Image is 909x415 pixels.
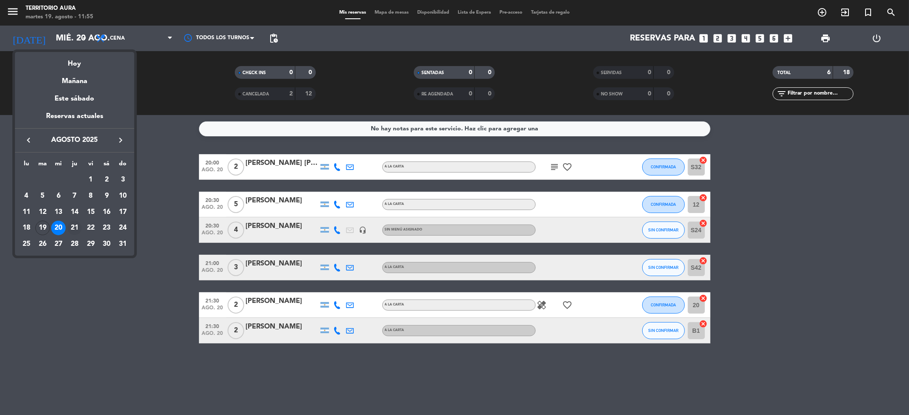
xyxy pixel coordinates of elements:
[99,173,114,187] div: 2
[66,159,83,172] th: jueves
[67,189,82,203] div: 7
[115,135,126,145] i: keyboard_arrow_right
[50,204,66,220] td: 13 de agosto de 2025
[35,220,51,236] td: 19 de agosto de 2025
[15,52,134,69] div: Hoy
[21,135,36,146] button: keyboard_arrow_left
[18,172,83,188] td: AGO.
[84,221,98,235] div: 22
[113,135,128,146] button: keyboard_arrow_right
[18,220,35,236] td: 18 de agosto de 2025
[83,220,99,236] td: 22 de agosto de 2025
[35,237,50,251] div: 26
[115,236,131,252] td: 31 de agosto de 2025
[83,188,99,204] td: 8 de agosto de 2025
[66,188,83,204] td: 7 de agosto de 2025
[35,188,51,204] td: 5 de agosto de 2025
[115,221,130,235] div: 24
[50,159,66,172] th: miércoles
[51,205,66,219] div: 13
[115,220,131,236] td: 24 de agosto de 2025
[35,221,50,235] div: 19
[99,237,114,251] div: 30
[115,205,130,219] div: 17
[99,205,114,219] div: 16
[99,172,115,188] td: 2 de agosto de 2025
[115,188,131,204] td: 10 de agosto de 2025
[99,204,115,220] td: 16 de agosto de 2025
[35,205,50,219] div: 12
[18,236,35,252] td: 25 de agosto de 2025
[99,188,115,204] td: 9 de agosto de 2025
[66,220,83,236] td: 21 de agosto de 2025
[18,204,35,220] td: 11 de agosto de 2025
[99,220,115,236] td: 23 de agosto de 2025
[83,172,99,188] td: 1 de agosto de 2025
[115,173,130,187] div: 3
[36,135,113,146] span: agosto 2025
[51,237,66,251] div: 27
[115,159,131,172] th: domingo
[15,69,134,87] div: Mañana
[19,205,34,219] div: 11
[35,159,51,172] th: martes
[50,236,66,252] td: 27 de agosto de 2025
[99,221,114,235] div: 23
[35,189,50,203] div: 5
[84,173,98,187] div: 1
[83,236,99,252] td: 29 de agosto de 2025
[66,236,83,252] td: 28 de agosto de 2025
[84,237,98,251] div: 29
[35,236,51,252] td: 26 de agosto de 2025
[51,189,66,203] div: 6
[67,205,82,219] div: 14
[84,189,98,203] div: 8
[115,204,131,220] td: 17 de agosto de 2025
[23,135,34,145] i: keyboard_arrow_left
[51,221,66,235] div: 20
[15,111,134,128] div: Reservas actuales
[67,221,82,235] div: 21
[15,87,134,111] div: Este sábado
[18,188,35,204] td: 4 de agosto de 2025
[19,237,34,251] div: 25
[115,237,130,251] div: 31
[99,236,115,252] td: 30 de agosto de 2025
[115,172,131,188] td: 3 de agosto de 2025
[50,220,66,236] td: 20 de agosto de 2025
[83,204,99,220] td: 15 de agosto de 2025
[83,159,99,172] th: viernes
[67,237,82,251] div: 28
[35,204,51,220] td: 12 de agosto de 2025
[66,204,83,220] td: 14 de agosto de 2025
[19,189,34,203] div: 4
[50,188,66,204] td: 6 de agosto de 2025
[115,189,130,203] div: 10
[19,221,34,235] div: 18
[84,205,98,219] div: 15
[99,159,115,172] th: sábado
[18,159,35,172] th: lunes
[99,189,114,203] div: 9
